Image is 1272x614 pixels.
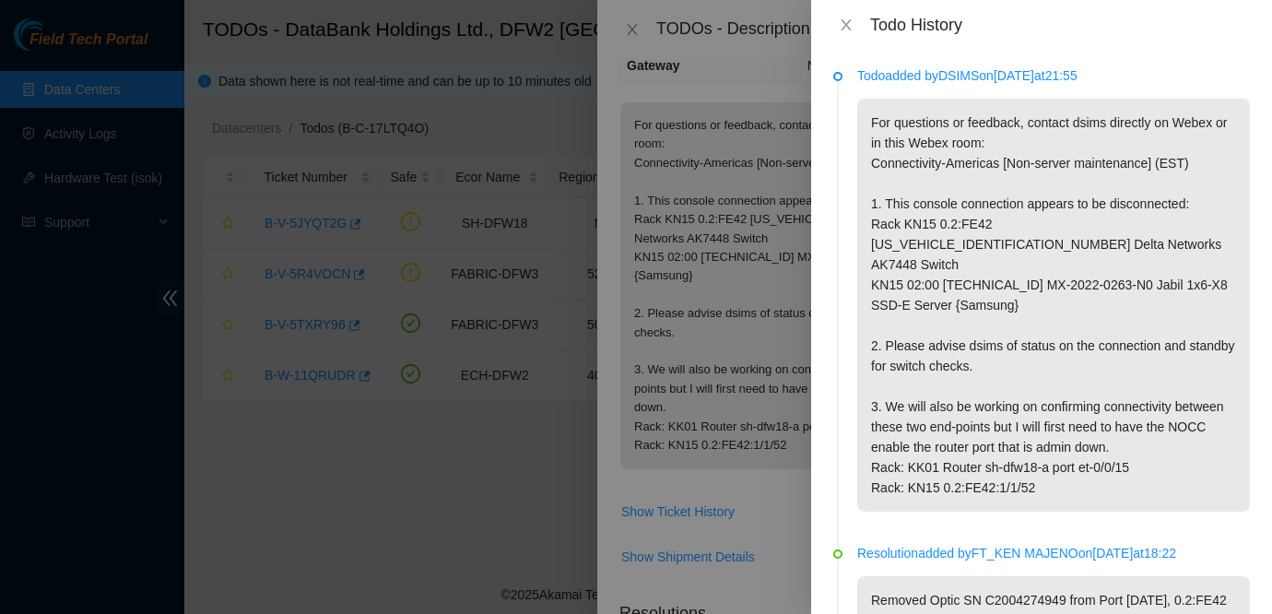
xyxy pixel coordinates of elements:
[839,18,854,32] span: close
[857,65,1250,86] p: Todo added by DSIMS on [DATE] at 21:55
[870,15,1250,35] div: Todo History
[857,543,1250,563] p: Resolution added by FT_KEN MAJENO on [DATE] at 18:22
[857,99,1250,512] p: For questions or feedback, contact dsims directly on Webex or in this Webex room: Connectivity-Am...
[833,17,859,34] button: Close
